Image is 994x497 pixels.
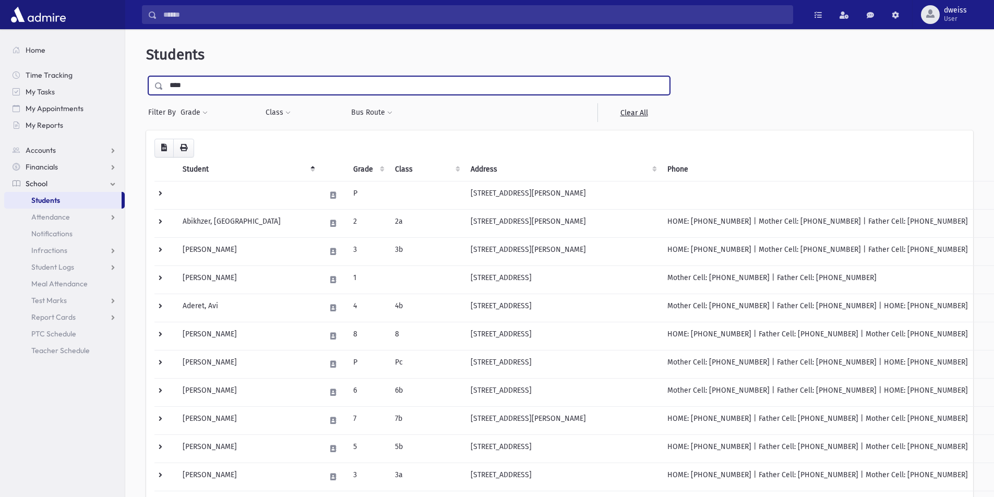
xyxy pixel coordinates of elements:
[4,83,125,100] a: My Tasks
[597,103,670,122] a: Clear All
[389,209,464,237] td: 2a
[347,378,389,406] td: 6
[464,350,661,378] td: [STREET_ADDRESS]
[31,212,70,222] span: Attendance
[4,100,125,117] a: My Appointments
[26,70,73,80] span: Time Tracking
[31,262,74,272] span: Student Logs
[4,192,122,209] a: Students
[31,279,88,288] span: Meal Attendance
[464,181,661,209] td: [STREET_ADDRESS][PERSON_NAME]
[176,434,319,463] td: [PERSON_NAME]
[157,5,793,24] input: Search
[176,237,319,265] td: [PERSON_NAME]
[464,463,661,491] td: [STREET_ADDRESS]
[389,350,464,378] td: Pc
[464,209,661,237] td: [STREET_ADDRESS][PERSON_NAME]
[4,142,125,159] a: Accounts
[4,225,125,242] a: Notifications
[26,179,47,188] span: School
[8,4,68,25] img: AdmirePro
[389,237,464,265] td: 3b
[347,434,389,463] td: 5
[464,322,661,350] td: [STREET_ADDRESS]
[389,378,464,406] td: 6b
[4,309,125,325] a: Report Cards
[4,159,125,175] a: Financials
[31,229,73,238] span: Notifications
[148,107,180,118] span: Filter By
[31,346,90,355] span: Teacher Schedule
[347,463,389,491] td: 3
[944,6,967,15] span: dweiss
[265,103,291,122] button: Class
[464,406,661,434] td: [STREET_ADDRESS][PERSON_NAME]
[464,157,661,181] th: Address: activate to sort column ascending
[347,181,389,209] td: P
[31,329,76,338] span: PTC Schedule
[31,196,60,205] span: Students
[176,265,319,294] td: [PERSON_NAME]
[26,162,58,172] span: Financials
[26,87,55,96] span: My Tasks
[176,463,319,491] td: [PERSON_NAME]
[389,157,464,181] th: Class: activate to sort column ascending
[4,42,125,58] a: Home
[389,322,464,350] td: 8
[4,175,125,192] a: School
[176,322,319,350] td: [PERSON_NAME]
[26,45,45,55] span: Home
[26,120,63,130] span: My Reports
[176,157,319,181] th: Student: activate to sort column descending
[31,246,67,255] span: Infractions
[389,294,464,322] td: 4b
[944,15,967,23] span: User
[154,139,174,157] button: CSV
[146,46,205,63] span: Students
[180,103,208,122] button: Grade
[176,350,319,378] td: [PERSON_NAME]
[464,434,661,463] td: [STREET_ADDRESS]
[464,237,661,265] td: [STREET_ADDRESS][PERSON_NAME]
[347,322,389,350] td: 8
[347,350,389,378] td: P
[26,146,56,155] span: Accounts
[347,209,389,237] td: 2
[4,325,125,342] a: PTC Schedule
[176,378,319,406] td: [PERSON_NAME]
[176,406,319,434] td: [PERSON_NAME]
[347,237,389,265] td: 3
[4,117,125,134] a: My Reports
[4,342,125,359] a: Teacher Schedule
[351,103,393,122] button: Bus Route
[4,259,125,275] a: Student Logs
[31,312,76,322] span: Report Cards
[4,292,125,309] a: Test Marks
[347,294,389,322] td: 4
[26,104,83,113] span: My Appointments
[176,209,319,237] td: Abikhzer, [GEOGRAPHIC_DATA]
[389,434,464,463] td: 5b
[389,463,464,491] td: 3a
[4,275,125,292] a: Meal Attendance
[173,139,194,157] button: Print
[464,265,661,294] td: [STREET_ADDRESS]
[31,296,67,305] span: Test Marks
[176,294,319,322] td: Aderet, Avi
[4,209,125,225] a: Attendance
[347,265,389,294] td: 1
[4,67,125,83] a: Time Tracking
[464,294,661,322] td: [STREET_ADDRESS]
[347,406,389,434] td: 7
[4,242,125,259] a: Infractions
[347,157,389,181] th: Grade: activate to sort column ascending
[464,378,661,406] td: [STREET_ADDRESS]
[389,406,464,434] td: 7b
